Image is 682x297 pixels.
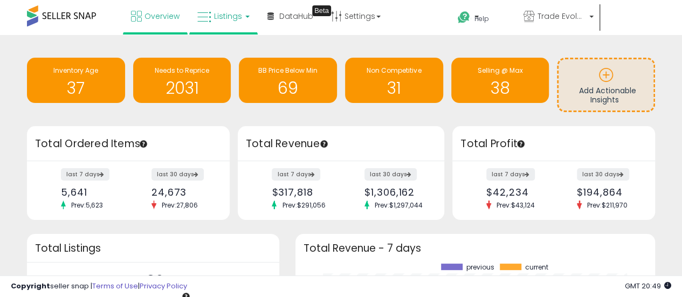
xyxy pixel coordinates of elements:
span: Prev: $1,297,044 [369,201,428,210]
div: 5,641 [61,187,120,198]
a: Privacy Policy [140,281,187,291]
a: Add Actionable Insights [559,59,653,110]
h3: Total Listings [35,244,271,252]
span: 2025-10-8 20:49 GMT [625,281,671,291]
div: Tooltip anchor [516,139,526,149]
span: Prev: $43,124 [491,201,540,210]
a: BB Price Below Min 69 [239,58,337,103]
a: Help [449,3,514,35]
div: $317,818 [272,187,333,198]
span: Listings [214,11,242,22]
div: 24,673 [151,187,211,198]
div: Tooltip anchor [312,5,331,16]
div: $194,864 [577,187,636,198]
span: Prev: 5,623 [66,201,108,210]
h1: 31 [350,79,438,97]
div: Tooltip anchor [139,139,148,149]
span: Trade Evolution US [538,11,586,22]
span: Needs to Reprice [155,66,209,75]
h1: 69 [244,79,332,97]
div: Tooltip anchor [319,139,329,149]
span: Selling @ Max [477,66,522,75]
div: $42,234 [486,187,546,198]
span: Inventory Age [53,66,98,75]
h3: Total Ordered Items [35,136,222,151]
span: Overview [144,11,180,22]
span: DataHub [279,11,313,22]
h3: Total Revenue [246,136,436,151]
span: Prev: 27,806 [156,201,203,210]
h1: 37 [32,79,120,97]
span: BB Price Below Min [258,66,318,75]
i: Get Help [457,11,471,24]
p: 4,894 [125,271,181,291]
span: previous [466,264,494,271]
label: last 30 days [577,168,629,181]
h3: Total Revenue - 7 days [304,244,647,252]
a: Inventory Age 37 [27,58,125,103]
a: Non Competitive 31 [345,58,443,103]
a: Terms of Use [92,281,138,291]
span: Add Actionable Insights [579,85,636,106]
a: Selling @ Max 38 [451,58,549,103]
a: Needs to Reprice 2031 [133,58,231,103]
span: Prev: $291,056 [277,201,330,210]
label: last 7 days [61,168,109,181]
h3: Total Profit [460,136,647,151]
label: last 7 days [272,168,320,181]
div: seller snap | | [11,281,187,292]
span: Non Competitive [367,66,421,75]
strong: Copyright [11,281,50,291]
span: Help [474,14,488,23]
label: last 7 days [486,168,535,181]
span: Prev: $211,970 [582,201,633,210]
h1: 2031 [139,79,226,97]
label: last 30 days [364,168,417,181]
h1: 38 [457,79,544,97]
label: last 30 days [151,168,204,181]
span: current [525,264,548,271]
div: $1,306,162 [364,187,425,198]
